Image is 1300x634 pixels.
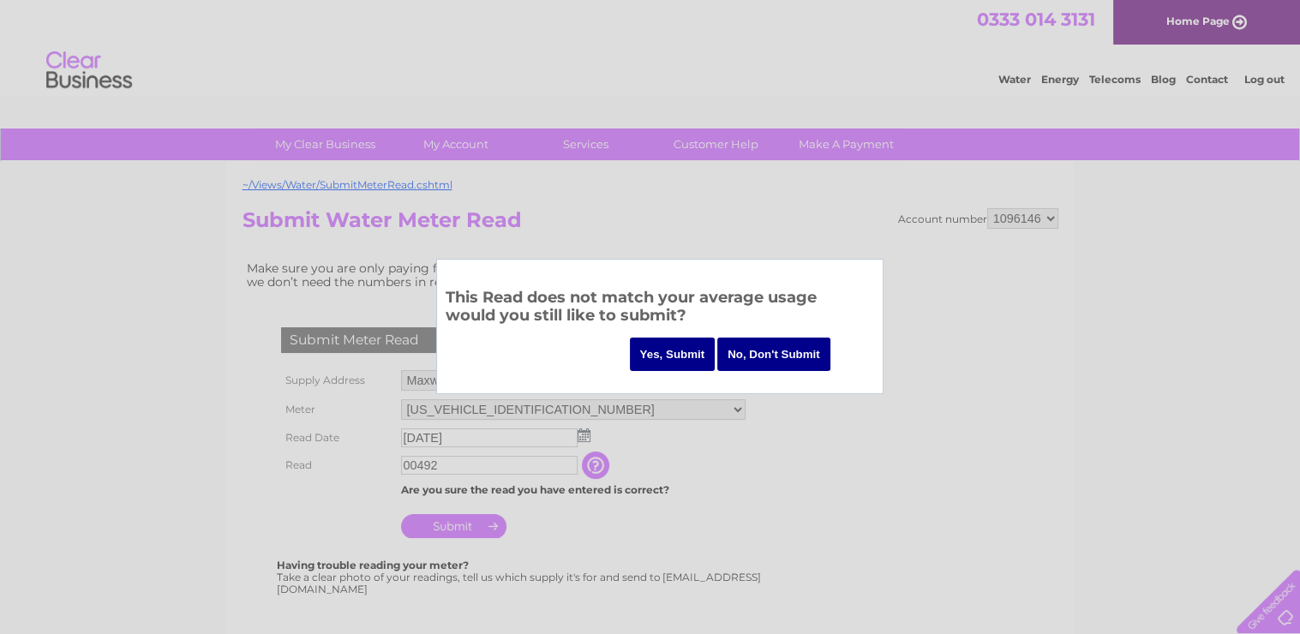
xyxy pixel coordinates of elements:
[1186,73,1228,86] a: Contact
[977,9,1095,30] a: 0333 014 3131
[446,285,874,332] h3: This Read does not match your average usage would you still like to submit?
[630,338,716,371] input: Yes, Submit
[717,338,830,371] input: No, Don't Submit
[1089,73,1141,86] a: Telecoms
[1243,73,1284,86] a: Log out
[1041,73,1079,86] a: Energy
[1151,73,1176,86] a: Blog
[45,45,133,97] img: logo.png
[246,9,1056,83] div: Clear Business is a trading name of Verastar Limited (registered in [GEOGRAPHIC_DATA] No. 3667643...
[998,73,1031,86] a: Water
